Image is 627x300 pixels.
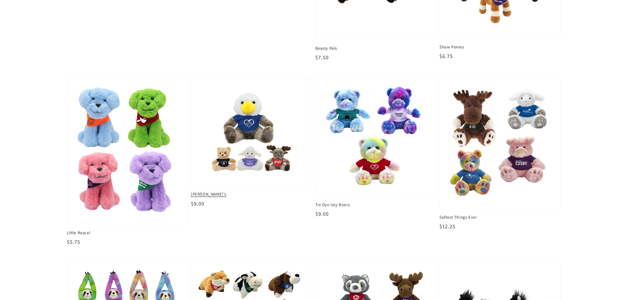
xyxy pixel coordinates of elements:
img: Glenky's [196,84,306,180]
span: $9.00 [191,200,204,207]
span: Little Rascal [67,230,188,236]
img: Little Rascal [74,85,181,217]
span: $9.00 [315,210,329,217]
img: Softest Things Ever [446,85,554,202]
span: $5.75 [67,238,80,245]
span: Show Ponies [439,44,561,50]
span: [PERSON_NAME]'s [191,191,312,197]
a: Tie Dye Izzy Bears Tie Dye Izzy Bears $9.00 [315,78,436,218]
a: Softest Things Ever Softest Things Ever $12.25 [439,78,561,231]
a: Glenky's [PERSON_NAME]'s $9.00 [191,78,312,207]
span: $7.50 [315,54,329,61]
span: Softest Things Ever [439,214,561,220]
span: Beasty Pals [315,45,436,51]
img: Tie Dye Izzy Bears [322,85,430,189]
span: $12.25 [439,223,456,230]
span: $6.75 [439,53,453,60]
span: Tie Dye Izzy Bears [315,202,436,208]
a: Little Rascal Little Rascal $5.75 [67,78,188,246]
